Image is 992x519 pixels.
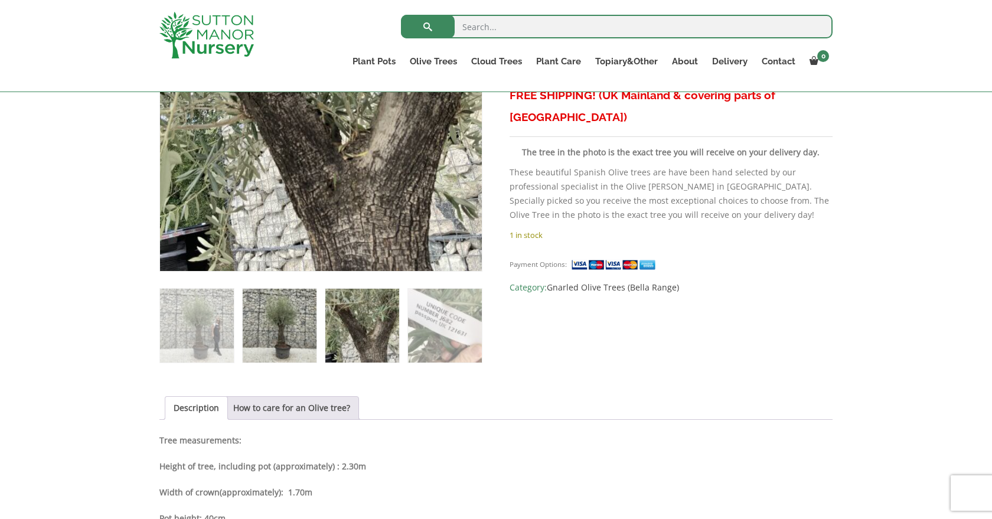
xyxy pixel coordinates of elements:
[159,12,254,58] img: logo
[571,259,660,271] img: payment supported
[243,289,316,363] img: Gnarled Olive Tree J682 - Image 2
[159,461,366,472] b: Height of tree, including pot (approximately) : 2.30m
[510,260,567,269] small: Payment Options:
[233,397,350,419] a: How to care for an Olive tree?
[665,53,705,70] a: About
[522,146,820,158] strong: The tree in the photo is the exact tree you will receive on your delivery day.
[510,165,833,222] p: These beautiful Spanish Olive trees are have been hand selected by our professional specialist in...
[464,53,529,70] a: Cloud Trees
[588,53,665,70] a: Topiary&Other
[220,487,281,498] b: (approximately)
[325,289,399,363] img: Gnarled Olive Tree J682 - Image 3
[408,289,482,363] img: Gnarled Olive Tree J682 - Image 4
[510,280,833,295] span: Category:
[401,15,833,38] input: Search...
[529,53,588,70] a: Plant Care
[755,53,802,70] a: Contact
[802,53,833,70] a: 0
[817,50,829,62] span: 0
[159,487,312,498] strong: Width of crown : 1.70m
[345,53,403,70] a: Plant Pots
[160,289,234,363] img: Gnarled Olive Tree J682
[174,397,219,419] a: Description
[547,282,679,293] a: Gnarled Olive Trees (Bella Range)
[705,53,755,70] a: Delivery
[510,228,833,242] p: 1 in stock
[510,84,833,128] h3: FREE SHIPPING! (UK Mainland & covering parts of [GEOGRAPHIC_DATA])
[403,53,464,70] a: Olive Trees
[159,435,242,446] strong: Tree measurements:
